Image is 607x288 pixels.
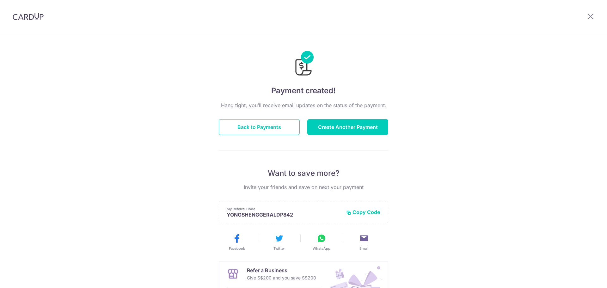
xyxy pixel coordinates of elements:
[273,246,285,251] span: Twitter
[261,233,298,251] button: Twitter
[227,211,341,218] p: YONGSHENGGERALDP842
[227,206,341,211] p: My Referral Code
[345,233,383,251] button: Email
[219,101,388,109] p: Hang tight, you’ll receive email updates on the status of the payment.
[313,246,330,251] span: WhatsApp
[293,51,314,77] img: Payments
[359,246,369,251] span: Email
[247,274,316,282] p: Give S$200 and you save S$200
[219,85,388,96] h4: Payment created!
[346,209,380,215] button: Copy Code
[567,269,601,285] iframe: Opens a widget where you can find more information
[247,267,316,274] p: Refer a Business
[303,233,340,251] button: WhatsApp
[219,183,388,191] p: Invite your friends and save on next your payment
[13,13,44,20] img: CardUp
[219,168,388,178] p: Want to save more?
[307,119,388,135] button: Create Another Payment
[229,246,245,251] span: Facebook
[218,233,255,251] button: Facebook
[219,119,300,135] button: Back to Payments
